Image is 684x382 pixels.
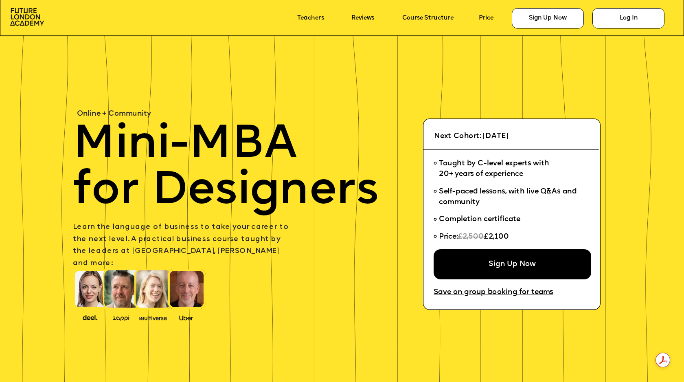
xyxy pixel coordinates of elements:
[297,15,324,22] a: Teachers
[439,188,579,206] span: Self-paced lessons, with live Q&As and community
[77,110,151,118] span: Online + Community
[439,233,458,241] span: Price:
[439,216,520,223] span: Completion certificate
[458,233,484,241] span: £2,500
[73,122,379,214] span: Mini-MBA for Designers
[76,312,103,321] img: image-388f4489-9820-4c53-9b08-f7df0b8d4ae2.png
[434,289,553,297] a: Save on group booking for teams
[484,233,509,241] span: £2,100
[351,15,374,22] a: Reviews
[402,15,454,22] a: Course Structure
[73,224,291,267] span: Learn the language of business to take your career to the next level. A practical business course...
[107,313,135,321] img: image-b2f1584c-cbf7-4a77-bbe0-f56ae6ee31f2.png
[434,133,509,140] span: Next Cohort: [DATE]
[10,8,44,26] img: image-aac980e9-41de-4c2d-a048-f29dd30a0068.png
[479,15,493,22] a: Price
[439,160,549,178] span: Taught by C-level experts with 20+ years of experience
[137,313,169,321] img: image-b7d05013-d886-4065-8d38-3eca2af40620.png
[172,313,199,321] img: image-99cff0b2-a396-4aab-8550-cf4071da2cb9.png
